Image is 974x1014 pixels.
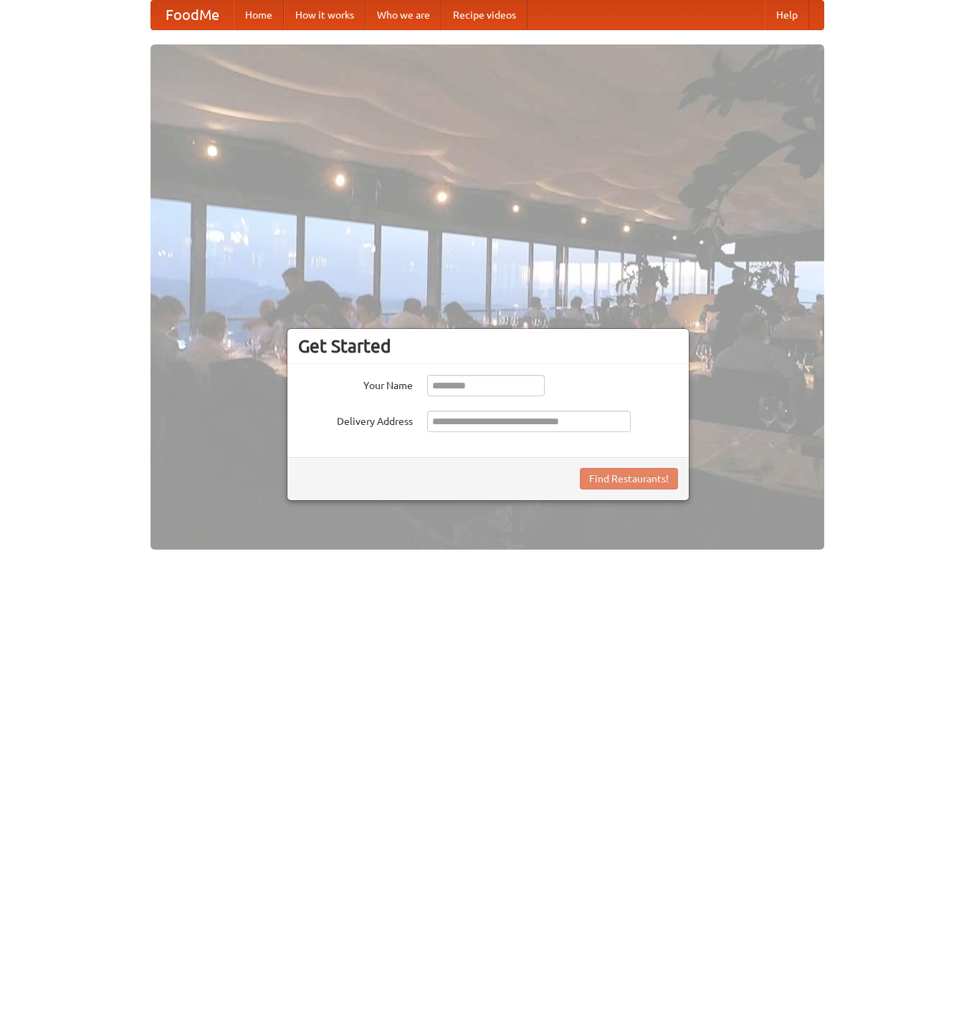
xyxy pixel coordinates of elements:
[580,468,678,489] button: Find Restaurants!
[234,1,284,29] a: Home
[298,335,678,357] h3: Get Started
[298,411,413,429] label: Delivery Address
[441,1,527,29] a: Recipe videos
[366,1,441,29] a: Who we are
[284,1,366,29] a: How it works
[151,1,234,29] a: FoodMe
[298,375,413,393] label: Your Name
[765,1,809,29] a: Help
